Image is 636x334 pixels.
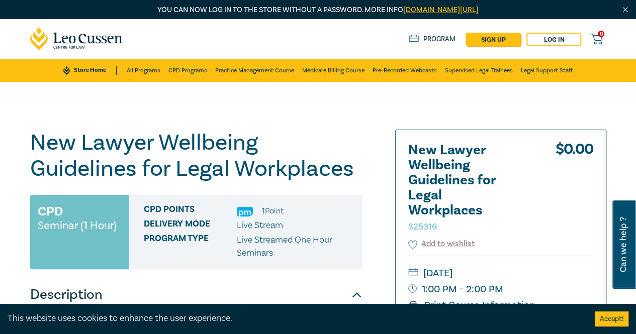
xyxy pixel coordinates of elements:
div: This website uses cookies to enhance the user experience. [8,312,580,325]
button: Add to wishlist [408,238,475,250]
button: Description [30,280,362,310]
button: Accept cookies [595,311,628,326]
span: CPD Points [144,204,237,217]
a: Supervised Legal Trainees [445,59,513,82]
li: 1 Point [262,204,284,217]
a: Medicare Billing Course [302,59,365,82]
h2: New Lawyer Wellbeing Guidelines for Legal Workplaces [408,143,519,233]
h1: New Lawyer Wellbeing Guidelines for Legal Workplaces [30,130,362,182]
a: All Programs [127,59,160,82]
a: Print Course Information [408,299,535,312]
p: You can now log in to the store without a password. More info [30,5,606,16]
a: [DOMAIN_NAME][URL] [403,5,479,15]
a: Pre-Recorded Webcasts [373,59,437,82]
div: $ 0.00 [556,143,593,238]
span: Delivery Mode [144,219,237,232]
img: Practice Management & Business Skills [237,207,253,216]
small: 1:00 PM - 2:00 PM [408,281,593,297]
span: Can we help ? [618,206,628,283]
span: Live Stream [237,219,283,231]
a: Practice Management Course [215,59,294,82]
a: CPD Programs [168,59,207,82]
a: Program [409,35,456,44]
span: 0 [598,31,604,37]
a: Log in [526,33,581,46]
small: [DATE] [408,265,593,281]
a: Store Home [63,66,116,75]
small: Seminar (1 Hour) [38,220,117,231]
h3: CPD [38,202,63,220]
img: Close [621,6,629,14]
span: Program type [144,234,237,260]
p: Live Streamed One Hour Seminars [237,234,354,260]
small: S25316 [408,221,437,233]
a: sign up [466,33,520,46]
a: Legal Support Staff [521,59,573,82]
